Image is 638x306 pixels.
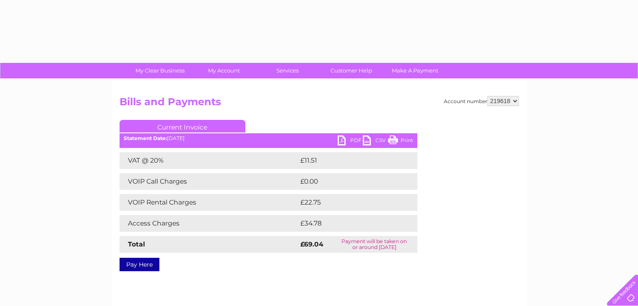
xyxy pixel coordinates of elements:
td: £34.78 [298,215,401,232]
a: My Account [189,63,258,78]
a: Services [253,63,322,78]
td: £0.00 [298,173,398,190]
td: VAT @ 20% [120,152,298,169]
a: Make A Payment [380,63,450,78]
td: Payment will be taken on or around [DATE] [331,236,417,253]
td: VOIP Rental Charges [120,194,298,211]
a: Print [388,135,413,148]
div: [DATE] [120,135,417,141]
a: My Clear Business [125,63,195,78]
b: Statement Date: [124,135,167,141]
a: Pay Here [120,258,159,271]
td: £11.51 [298,152,398,169]
a: Current Invoice [120,120,245,132]
a: Customer Help [317,63,386,78]
strong: Total [128,240,145,248]
strong: £69.04 [300,240,323,248]
a: PDF [338,135,363,148]
td: VOIP Call Charges [120,173,298,190]
h2: Bills and Payments [120,96,519,112]
a: CSV [363,135,388,148]
div: Account number [444,96,519,106]
td: Access Charges [120,215,298,232]
td: £22.75 [298,194,400,211]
